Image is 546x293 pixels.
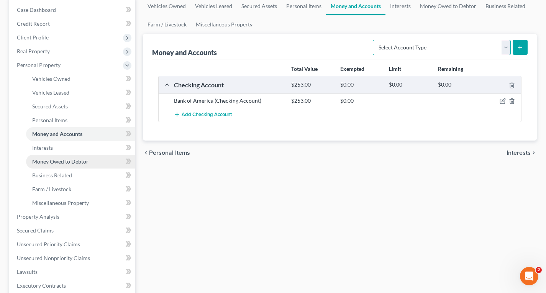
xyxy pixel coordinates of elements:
[32,172,72,178] span: Business Related
[26,100,135,113] a: Secured Assets
[336,81,385,88] div: $0.00
[287,97,336,105] div: $253.00
[26,155,135,169] a: Money Owed to Debtor
[11,3,135,17] a: Case Dashboard
[336,97,385,105] div: $0.00
[143,15,191,34] a: Farm / Livestock
[17,255,90,261] span: Unsecured Nonpriority Claims
[507,150,531,156] span: Interests
[32,89,69,96] span: Vehicles Leased
[143,150,149,156] i: chevron_left
[17,282,66,289] span: Executory Contracts
[32,103,68,110] span: Secured Assets
[385,81,434,88] div: $0.00
[291,65,318,72] strong: Total Value
[32,131,82,137] span: Money and Accounts
[170,97,287,105] div: Bank of America (Checking Account)
[143,150,190,156] button: chevron_left Personal Items
[17,227,54,234] span: Secured Claims
[26,182,135,196] a: Farm / Livestock
[340,65,364,72] strong: Exempted
[507,150,537,156] button: Interests chevron_right
[11,210,135,224] a: Property Analysis
[149,150,190,156] span: Personal Items
[434,81,483,88] div: $0.00
[17,62,61,68] span: Personal Property
[182,112,232,118] span: Add Checking Account
[32,200,89,206] span: Miscellaneous Property
[174,108,232,122] button: Add Checking Account
[170,81,287,89] div: Checking Account
[152,48,217,57] div: Money and Accounts
[17,241,80,247] span: Unsecured Priority Claims
[17,268,38,275] span: Lawsuits
[11,251,135,265] a: Unsecured Nonpriority Claims
[17,34,49,41] span: Client Profile
[26,169,135,182] a: Business Related
[26,196,135,210] a: Miscellaneous Property
[26,86,135,100] a: Vehicles Leased
[26,127,135,141] a: Money and Accounts
[520,267,538,285] iframe: Intercom live chat
[287,81,336,88] div: $253.00
[32,158,89,165] span: Money Owed to Debtor
[11,17,135,31] a: Credit Report
[17,7,56,13] span: Case Dashboard
[26,72,135,86] a: Vehicles Owned
[32,117,67,123] span: Personal Items
[531,150,537,156] i: chevron_right
[32,75,71,82] span: Vehicles Owned
[438,65,463,72] strong: Remaining
[32,186,71,192] span: Farm / Livestock
[11,224,135,237] a: Secured Claims
[32,144,53,151] span: Interests
[17,48,50,54] span: Real Property
[11,265,135,279] a: Lawsuits
[191,15,257,34] a: Miscellaneous Property
[17,213,59,220] span: Property Analysis
[536,267,542,273] span: 2
[26,113,135,127] a: Personal Items
[389,65,401,72] strong: Limit
[17,20,50,27] span: Credit Report
[26,141,135,155] a: Interests
[11,237,135,251] a: Unsecured Priority Claims
[11,279,135,293] a: Executory Contracts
